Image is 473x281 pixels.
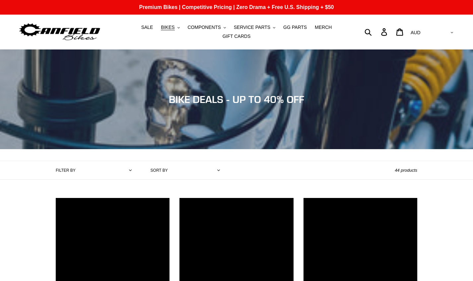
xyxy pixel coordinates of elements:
[368,25,385,39] input: Search
[56,167,76,173] label: Filter by
[234,25,270,30] span: SERVICE PARTS
[395,168,417,173] span: 44 products
[219,32,254,41] a: GIFT CARDS
[223,34,251,39] span: GIFT CARDS
[283,25,307,30] span: GG PARTS
[138,23,157,32] a: SALE
[280,23,310,32] a: GG PARTS
[158,23,183,32] button: BIKES
[161,25,174,30] span: BIKES
[231,23,279,32] button: SERVICE PARTS
[311,23,335,32] a: MERCH
[151,167,168,173] label: Sort by
[315,25,332,30] span: MERCH
[18,22,101,43] img: Canfield Bikes
[169,93,304,105] span: BIKE DEALS - UP TO 40% OFF
[141,25,153,30] span: SALE
[184,23,229,32] button: COMPONENTS
[187,25,221,30] span: COMPONENTS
